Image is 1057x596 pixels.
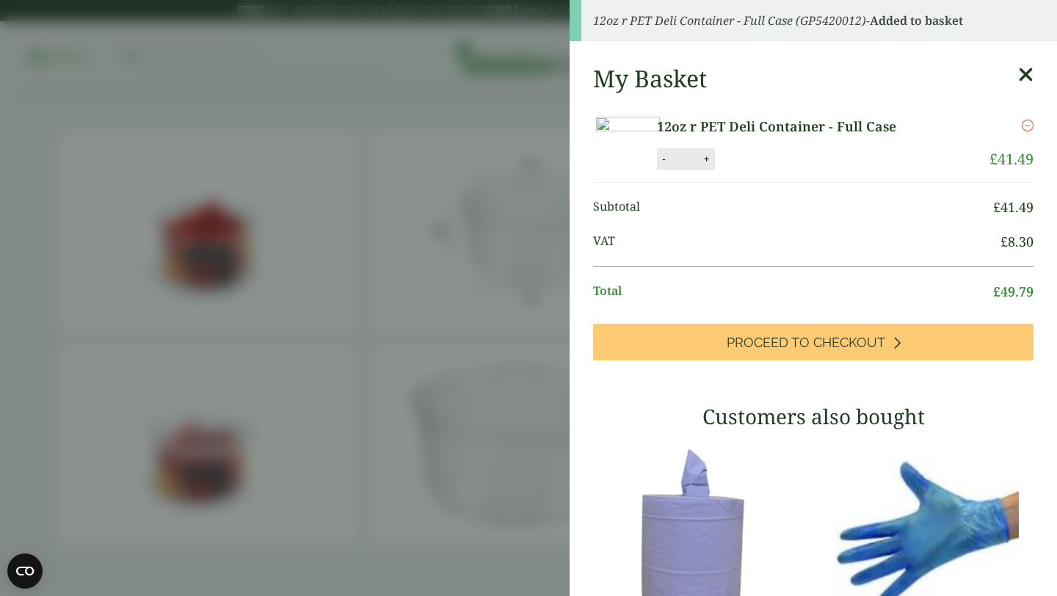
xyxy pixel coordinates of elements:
bdi: 49.79 [993,283,1034,300]
button: - [658,153,669,165]
strong: Added to basket [870,12,963,29]
a: 12oz r PET Deli Container - Full Case [657,117,942,137]
span: £ [993,198,1000,216]
a: Proceed to Checkout [593,324,1034,360]
button: Open CMP widget [7,553,43,589]
span: £ [993,283,1000,300]
em: 12oz r PET Deli Container - Full Case (GP5420012) [593,12,866,29]
bdi: 8.30 [1000,233,1034,250]
button: + [700,153,714,165]
span: VAT [593,232,1000,252]
span: Total [593,282,993,302]
h2: My Basket [593,65,707,92]
bdi: 41.49 [989,149,1034,169]
a: Remove this item [1022,117,1034,134]
bdi: 41.49 [993,198,1034,216]
span: £ [1000,233,1008,250]
span: Subtotal [593,197,993,217]
h3: Customers also bought [593,404,1034,429]
span: Proceed to Checkout [727,335,885,351]
span: £ [989,149,998,169]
